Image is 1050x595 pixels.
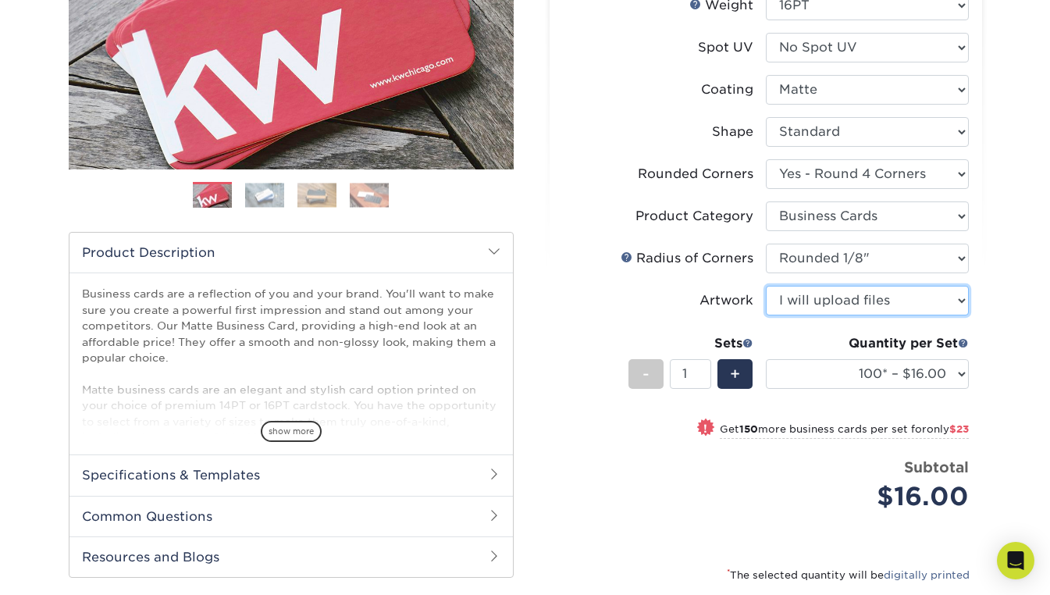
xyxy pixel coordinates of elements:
div: Rounded Corners [638,165,753,183]
span: - [642,362,650,386]
span: ! [703,420,707,436]
span: only [927,423,969,435]
div: Product Category [635,207,753,226]
div: Radius of Corners [621,249,753,268]
span: show more [261,421,322,442]
p: Business cards are a reflection of you and your brand. You'll want to make sure you create a powe... [82,286,500,508]
small: Get more business cards per set for [720,423,969,439]
strong: Subtotal [904,458,969,476]
div: Artwork [699,291,753,310]
div: Shape [712,123,753,141]
h2: Product Description [69,233,513,273]
a: digitally printed [884,569,970,581]
div: Open Intercom Messenger [997,542,1034,579]
strong: 150 [739,423,758,435]
div: $16.00 [778,478,969,515]
small: The selected quantity will be [727,569,970,581]
div: Sets [628,334,753,353]
div: Quantity per Set [766,334,969,353]
span: + [730,362,740,386]
div: Spot UV [698,38,753,57]
div: Coating [701,80,753,99]
h2: Common Questions [69,496,513,536]
span: $23 [949,423,969,435]
img: Business Cards 03 [297,183,336,207]
h2: Resources and Blogs [69,536,513,577]
img: Business Cards 01 [193,176,232,216]
img: Business Cards 02 [245,183,284,207]
h2: Specifications & Templates [69,454,513,495]
img: Business Cards 04 [350,183,389,207]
